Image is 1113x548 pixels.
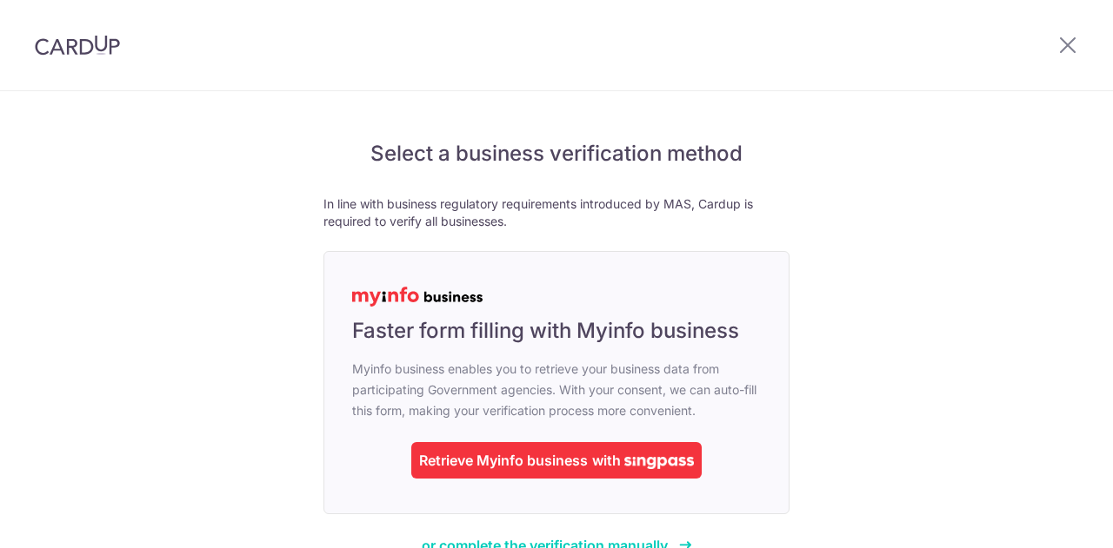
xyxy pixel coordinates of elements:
a: Faster form filling with Myinfo business Myinfo business enables you to retrieve your business da... [323,251,790,514]
span: Faster form filling with Myinfo business [352,317,739,345]
img: singpass [624,457,694,469]
p: In line with business regulatory requirements introduced by MAS, Cardup is required to verify all... [323,195,790,230]
span: Myinfo business enables you to retrieve your business data from participating Government agencies... [352,359,761,421]
div: Retrieve Myinfo business [419,450,588,471]
h5: Select a business verification method [323,140,790,168]
span: with [592,452,621,469]
img: MyInfoLogo [352,287,483,307]
iframe: Opens a widget where you can find more information [1002,496,1096,539]
img: CardUp [35,35,120,56]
